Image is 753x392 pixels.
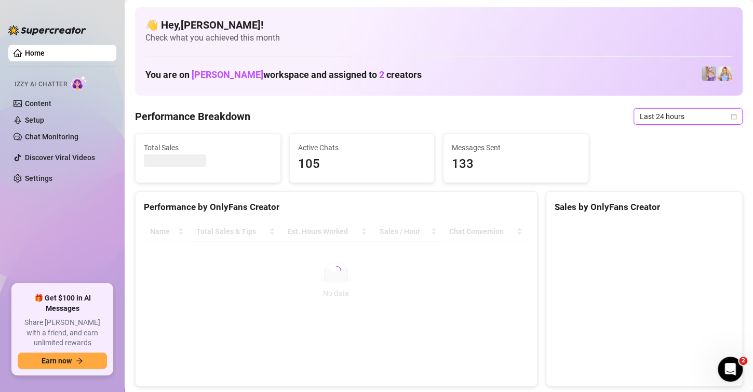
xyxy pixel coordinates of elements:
[555,200,734,214] div: Sales by OnlyFans Creator
[331,266,341,276] span: loading
[15,80,67,89] span: Izzy AI Chatter
[8,25,86,35] img: logo-BBDzfeDw.svg
[25,153,95,162] a: Discover Viral Videos
[145,32,732,44] span: Check what you achieved this month
[144,200,529,214] div: Performance by OnlyFans Creator
[702,67,716,81] img: Allie
[25,174,52,182] a: Settings
[731,113,737,120] span: calendar
[18,293,107,313] span: 🎁 Get $100 in AI Messages
[298,142,426,153] span: Active Chats
[42,357,72,365] span: Earn now
[298,154,426,174] span: 105
[135,109,250,124] h4: Performance Breakdown
[25,116,44,124] a: Setup
[71,75,87,90] img: AI Chatter
[145,69,422,81] h1: You are on workspace and assigned to creators
[144,142,272,153] span: Total Sales
[452,142,580,153] span: Messages Sent
[145,18,732,32] h4: 👋 Hey, [PERSON_NAME] !
[25,49,45,57] a: Home
[18,352,107,369] button: Earn nowarrow-right
[25,99,51,108] a: Content
[25,133,78,141] a: Chat Monitoring
[739,357,747,365] span: 2
[640,109,736,124] span: Last 24 hours
[18,318,107,348] span: Share [PERSON_NAME] with a friend, and earn unlimited rewards
[379,69,384,80] span: 2
[452,154,580,174] span: 133
[192,69,263,80] span: [PERSON_NAME]
[718,357,743,382] iframe: Intercom live chat
[76,357,83,364] span: arrow-right
[717,67,732,81] img: The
